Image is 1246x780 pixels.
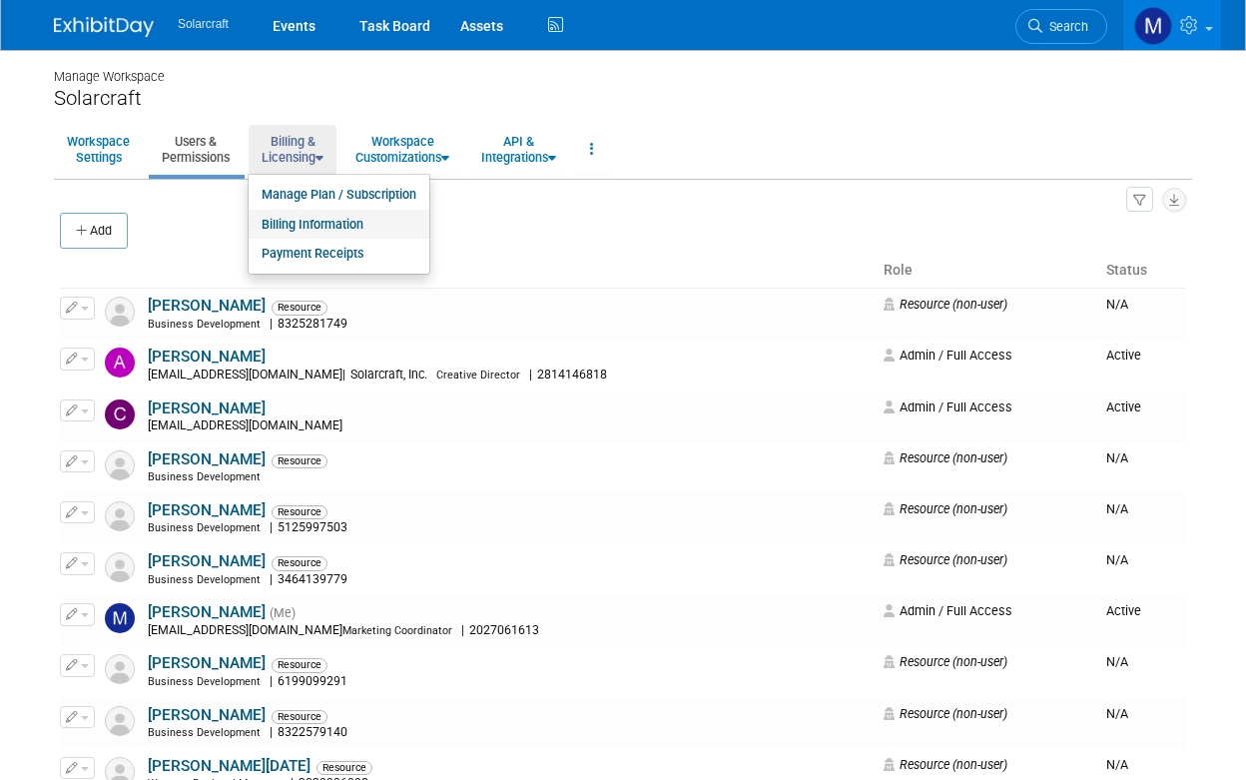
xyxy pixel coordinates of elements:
[270,520,273,534] span: |
[272,658,327,672] span: Resource
[272,710,327,724] span: Resource
[148,450,266,468] a: [PERSON_NAME]
[529,368,532,382] span: |
[1106,297,1128,312] span: N/A
[1106,654,1128,669] span: N/A
[1134,7,1172,45] img: Madison Fichtner
[148,470,261,483] span: Business Development
[148,501,266,519] a: [PERSON_NAME]
[249,180,429,210] a: Manage Plan / Subscription
[105,297,135,327] img: Resource
[1106,757,1128,772] span: N/A
[884,654,1007,669] span: Resource (non-user)
[270,606,296,620] span: (Me)
[884,757,1007,772] span: Resource (non-user)
[270,674,273,688] span: |
[273,572,353,586] span: 3464139779
[272,505,327,519] span: Resource
[105,654,135,684] img: Resource
[178,17,229,31] span: Solarcraft
[342,624,452,637] span: Marketing Coordinator
[148,757,311,775] a: [PERSON_NAME][DATE]
[148,675,261,688] span: Business Development
[148,573,261,586] span: Business Development
[1106,450,1128,465] span: N/A
[105,399,135,429] img: Chuck Goding
[249,239,429,269] a: Payment Receipts
[249,210,429,240] a: Billing Information
[148,623,871,639] div: [EMAIL_ADDRESS][DOMAIN_NAME]
[270,725,273,739] span: |
[1106,603,1141,618] span: Active
[148,706,266,724] a: [PERSON_NAME]
[342,368,345,382] span: |
[54,86,1192,111] div: Solarcraft
[532,368,613,382] span: 2814146818
[468,125,569,174] a: API &Integrations
[884,450,1007,465] span: Resource (non-user)
[464,623,545,637] span: 2027061613
[270,317,273,331] span: |
[1015,9,1107,44] a: Search
[884,297,1007,312] span: Resource (non-user)
[148,654,266,672] a: [PERSON_NAME]
[884,603,1012,618] span: Admin / Full Access
[272,301,327,315] span: Resource
[461,623,464,637] span: |
[148,297,266,315] a: [PERSON_NAME]
[272,556,327,570] span: Resource
[105,552,135,582] img: Resource
[884,348,1012,363] span: Admin / Full Access
[1106,706,1128,721] span: N/A
[54,17,154,37] img: ExhibitDay
[54,50,1192,86] div: Manage Workspace
[1042,19,1088,34] span: Search
[105,603,135,633] img: Madison Fichtner
[884,399,1012,414] span: Admin / Full Access
[1106,552,1128,567] span: N/A
[60,213,128,249] button: Add
[148,726,261,739] span: Business Development
[884,501,1007,516] span: Resource (non-user)
[148,399,266,417] a: [PERSON_NAME]
[316,761,372,775] span: Resource
[148,318,261,331] span: Business Development
[345,368,433,382] span: Solarcraft, Inc.
[436,369,520,382] span: Creative Director
[148,521,261,534] span: Business Development
[270,572,273,586] span: |
[105,450,135,480] img: Resource
[148,368,871,384] div: [EMAIL_ADDRESS][DOMAIN_NAME]
[54,125,143,174] a: WorkspaceSettings
[105,501,135,531] img: Resource
[148,552,266,570] a: [PERSON_NAME]
[148,603,266,621] a: [PERSON_NAME]
[105,706,135,736] img: Resource
[342,125,462,174] a: WorkspaceCustomizations
[105,348,135,378] img: Allison Haun
[1106,399,1141,414] span: Active
[273,520,353,534] span: 5125997503
[1098,254,1186,288] th: Status
[876,254,1098,288] th: Role
[273,317,353,331] span: 8325281749
[273,725,353,739] span: 8322579140
[148,348,266,366] a: [PERSON_NAME]
[884,552,1007,567] span: Resource (non-user)
[149,125,243,174] a: Users &Permissions
[884,706,1007,721] span: Resource (non-user)
[249,125,336,174] a: Billing &Licensing
[148,418,871,434] div: [EMAIL_ADDRESS][DOMAIN_NAME]
[1106,348,1141,363] span: Active
[273,674,353,688] span: 6199099291
[1106,501,1128,516] span: N/A
[272,454,327,468] span: Resource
